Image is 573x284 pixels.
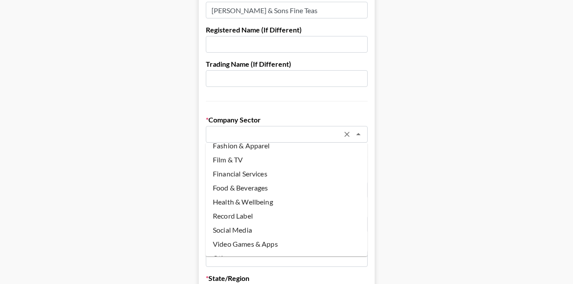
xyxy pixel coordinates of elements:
[206,223,368,237] li: Social Media
[206,25,368,34] label: Registered Name (If Different)
[206,237,368,251] li: Video Games & Apps
[206,209,368,223] li: Record Label
[206,195,368,209] li: Health & Wellbeing
[206,274,368,283] label: State/Region
[206,60,368,68] label: Trading Name (If Different)
[206,139,368,153] li: Fashion & Apparel
[206,167,368,181] li: Financial Services
[206,153,368,167] li: Film & TV
[206,251,368,265] li: Other
[341,128,353,140] button: Clear
[352,128,365,140] button: Close
[206,115,368,124] label: Company Sector
[206,181,368,195] li: Food & Beverages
